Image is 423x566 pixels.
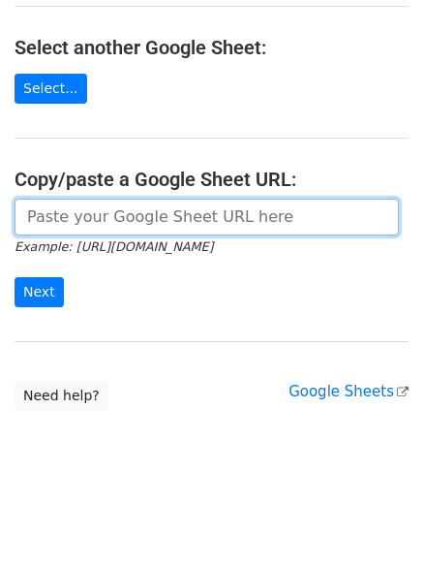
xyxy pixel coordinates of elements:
input: Next [15,277,64,307]
a: Google Sheets [288,383,408,400]
h4: Copy/paste a Google Sheet URL: [15,168,408,191]
iframe: Chat Widget [326,473,423,566]
small: Example: [URL][DOMAIN_NAME] [15,239,213,254]
a: Need help? [15,381,108,411]
input: Paste your Google Sheet URL here [15,199,399,236]
h4: Select another Google Sheet: [15,36,408,59]
a: Select... [15,74,87,104]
